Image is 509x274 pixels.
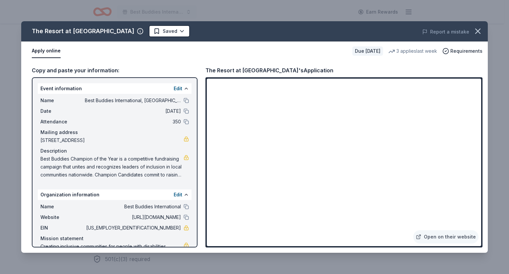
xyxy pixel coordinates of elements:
button: Edit [174,85,182,93]
span: Attendance [40,118,85,126]
span: 350 [85,118,181,126]
span: Creating inclusive communities for people with disabilities through friendship, jobs, leadership ... [40,242,184,266]
button: Saved [149,25,190,37]
span: Website [40,213,85,221]
div: Organization information [38,189,192,200]
div: The Resort at [GEOGRAPHIC_DATA] [32,26,134,36]
div: Mission statement [40,235,189,242]
div: 3 applies last week [388,47,437,55]
span: Requirements [450,47,482,55]
button: Apply online [32,44,61,58]
button: Report a mistake [422,28,469,36]
span: Name [40,203,85,211]
span: Best Buddies Champion of the Year is a competitive fundraising campaign that unites and recognize... [40,155,184,179]
div: The Resort at [GEOGRAPHIC_DATA]'s Application [205,66,333,75]
span: Saved [163,27,177,35]
span: Best Buddies International, [GEOGRAPHIC_DATA], Champion of the Year Gala [85,97,181,104]
a: Open on their website [413,230,479,243]
span: [DATE] [85,107,181,115]
span: Best Buddies International [85,203,181,211]
div: Due [DATE] [352,46,383,56]
span: Date [40,107,85,115]
span: [STREET_ADDRESS] [40,136,184,144]
button: Edit [174,191,182,199]
div: Mailing address [40,128,189,136]
div: Description [40,147,189,155]
span: [US_EMPLOYER_IDENTIFICATION_NUMBER] [85,224,181,232]
div: Copy and paste your information: [32,66,198,75]
button: Requirements [442,47,482,55]
div: Event information [38,83,192,94]
span: [URL][DOMAIN_NAME] [85,213,181,221]
span: Name [40,97,85,104]
span: EIN [40,224,85,232]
